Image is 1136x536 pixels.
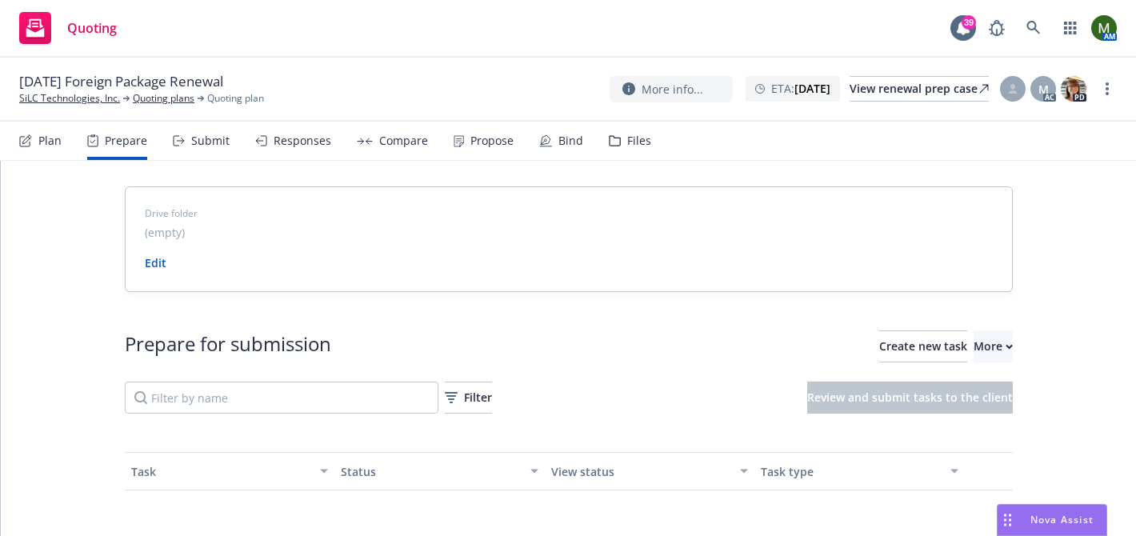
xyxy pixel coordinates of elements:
button: Filter [445,382,492,414]
div: Plan [38,134,62,147]
div: Task type [761,463,941,480]
div: Bind [558,134,583,147]
div: Submit [191,134,230,147]
div: Drag to move [998,505,1018,535]
a: Quoting plans [133,91,194,106]
button: More info... [610,76,733,102]
span: ETA : [771,80,830,97]
div: View renewal prep case [850,77,989,101]
div: Task [131,463,311,480]
div: More [974,331,1013,362]
div: 39 [962,15,976,30]
button: Status [334,452,545,490]
img: photo [1061,76,1086,102]
span: Nova Assist [1030,513,1094,526]
span: Quoting plan [207,91,264,106]
a: View renewal prep case [850,76,989,102]
div: View status [551,463,731,480]
button: Create new task [879,330,967,362]
input: Filter by name [125,382,438,414]
a: Search [1018,12,1050,44]
button: Review and submit tasks to the client [807,382,1013,414]
div: Responses [274,134,331,147]
span: More info... [642,81,703,98]
div: Status [341,463,521,480]
div: Propose [470,134,514,147]
a: Quoting [13,6,123,50]
div: Files [627,134,651,147]
img: photo [1091,15,1117,41]
a: Switch app [1054,12,1086,44]
button: View status [545,452,755,490]
span: Create new task [879,338,967,354]
span: Review and submit tasks to the client [807,390,1013,405]
a: Report a Bug [981,12,1013,44]
div: Compare [379,134,428,147]
span: [DATE] Foreign Package Renewal [19,72,223,91]
button: Task [125,452,335,490]
span: Quoting [67,22,117,34]
button: Task type [754,452,965,490]
span: Drive folder [145,206,993,221]
span: M [1038,81,1049,98]
div: Filter [445,382,492,413]
span: (empty) [145,224,185,241]
strong: [DATE] [794,81,830,96]
button: More [974,330,1013,362]
a: more [1098,79,1117,98]
button: Nova Assist [997,504,1107,536]
div: Prepare [105,134,147,147]
a: SiLC Technologies, Inc. [19,91,120,106]
a: Edit [145,255,166,270]
div: Prepare for submission [125,330,331,362]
